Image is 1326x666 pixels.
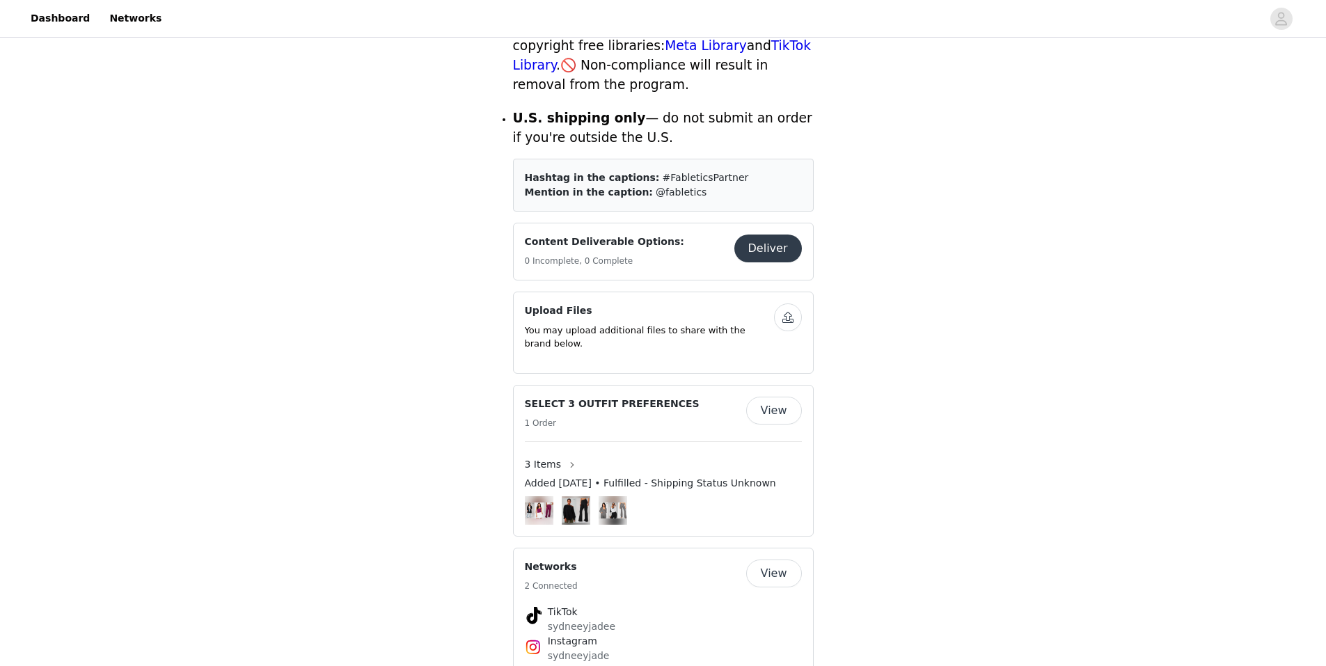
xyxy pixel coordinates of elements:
[525,476,776,491] span: Added [DATE] • Fulfilled - Shipping Status Unknown
[513,385,814,537] div: SELECT 3 OUTFIT PREFERENCES
[513,111,812,145] span: — do not submit an order if you're outside the U.S.
[525,187,653,198] span: Mention in the caption:
[746,560,802,587] button: View
[548,605,779,619] h4: TikTok
[746,397,802,425] button: View
[525,324,774,351] p: You may upload additional files to share with the brand below.
[525,417,700,429] h5: 1 Order
[525,397,700,411] h4: SELECT 3 OUTFIT PREFERENCES
[525,303,774,318] h4: Upload Files
[599,502,627,518] img: #15 OUTFIT
[513,111,646,125] strong: U.S. shipping only
[656,187,707,198] span: @fabletics
[562,498,590,523] img: #10 OUTFIT
[525,172,660,183] span: Hashtag in the captions:
[665,38,747,53] a: Meta Library
[525,580,578,592] h5: 2 Connected
[513,58,768,92] span: 🚫 Non-compliance will result in removal from the program.
[548,619,779,634] p: sydneeyjadee
[513,223,814,280] div: Content Deliverable Options:
[548,649,779,663] p: sydneeyjade
[525,457,562,472] span: 3 Items
[548,634,779,649] h4: Instagram
[525,502,553,518] img: #9 OUTFIT
[734,235,802,262] button: Deliver
[663,172,749,183] span: #FableticsPartner
[1274,8,1288,30] div: avatar
[525,255,684,267] h5: 0 Incomplete, 0 Complete
[525,235,684,249] h4: Content Deliverable Options:
[525,639,542,656] img: Instagram Icon
[525,560,578,574] h4: Networks
[101,3,170,34] a: Networks
[22,3,98,34] a: Dashboard
[513,19,812,72] span: See copyright free libraries: and .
